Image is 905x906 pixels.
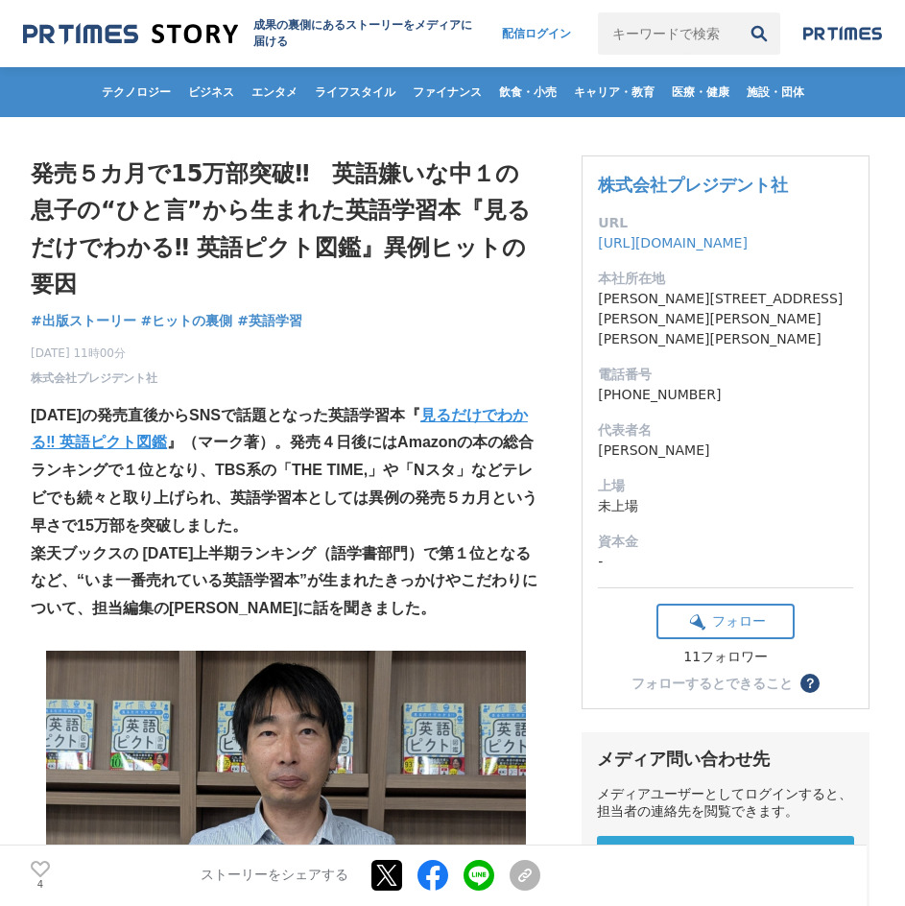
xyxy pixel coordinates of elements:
dt: 資本金 [598,532,853,552]
span: キャリア・教育 [566,84,662,100]
a: 医療・健康 [664,67,737,117]
p: ストーリーをシェアする [201,868,348,885]
span: 飲食・小売 [491,84,564,100]
span: ビジネス [180,84,242,100]
dd: - [598,552,853,572]
a: 成果の裏側にあるストーリーをメディアに届ける 成果の裏側にあるストーリーをメディアに届ける [23,17,483,50]
div: 11フォロワー [656,649,795,666]
div: メディア問い合わせ先 [597,748,854,771]
h1: 発売５カ月で15万部突破‼ 英語嫌いな中１の息子の“ひと言”から生まれた英語学習本『見るだけでわかる‼ 英語ピクト図鑑』異例ヒットの要因 [31,155,540,303]
span: #ヒットの裏側 [141,312,233,329]
a: ライフスタイル [307,67,403,117]
a: 見るだけでわかる‼ 英語ピクト図鑑 [31,407,528,451]
a: #ヒットの裏側 [141,311,233,331]
a: 株式会社プレジデント社 [598,175,788,195]
strong: [DATE]の発売直後からSNSで話題となった英語学習本『 [31,407,420,423]
button: 検索 [738,12,780,55]
strong: 楽天ブックスの [DATE]上半期ランキング（語学書部門）で第１位となるなど、“いま一番売れている英語学習本”が生まれたきっかけやこだわりについて、担当編集の[PERSON_NAME]に話を聞き... [31,545,537,617]
p: 4 [31,880,50,890]
h2: 成果の裏側にあるストーリーをメディアに届ける [253,17,483,50]
span: ？ [803,677,817,690]
img: 成果の裏側にあるストーリーをメディアに届ける [23,21,238,47]
a: ファイナンス [405,67,489,117]
span: 医療・健康 [664,84,737,100]
dt: 代表者名 [598,420,853,441]
dd: [PERSON_NAME] [598,441,853,461]
a: ビジネス [180,67,242,117]
dt: 上場 [598,476,853,496]
a: #出版ストーリー [31,311,136,331]
span: ライフスタイル [307,84,403,100]
a: [URL][DOMAIN_NAME] [598,235,748,250]
span: #出版ストーリー [31,312,136,329]
dd: 未上場 [598,496,853,516]
dd: [PHONE_NUMBER] [598,385,853,405]
a: 株式会社プレジデント社 [31,370,157,387]
input: キーワードで検索 [598,12,738,55]
dd: [PERSON_NAME][STREET_ADDRESS][PERSON_NAME][PERSON_NAME][PERSON_NAME][PERSON_NAME] [598,289,853,349]
button: フォロー [656,604,795,639]
div: フォローするとできること [631,677,793,690]
dt: URL [598,213,853,233]
a: 施設・団体 [739,67,812,117]
strong: 』（マーク著）。発売４日後にはAmazonの本の総合ランキングで１位となり、TBS系の「THE TIME,」や「Nスタ」などテレビでも続々と取り上げられ、英語学習本としては異例の発売５カ月という... [31,434,537,533]
dt: 本社所在地 [598,269,853,289]
div: メディアユーザーとしてログインすると、担当者の連絡先を閲覧できます。 [597,786,854,821]
a: メディアユーザー 新規登録 無料 [597,836,854,896]
button: ？ [800,674,820,693]
a: 配信ログイン [483,12,590,55]
span: 施設・団体 [739,84,812,100]
span: ファイナンス [405,84,489,100]
dt: 電話番号 [598,365,853,385]
span: エンタメ [244,84,305,100]
span: #英語学習 [237,312,302,329]
a: #英語学習 [237,311,302,331]
a: テクノロジー [94,67,179,117]
a: キャリア・教育 [566,67,662,117]
a: 飲食・小売 [491,67,564,117]
span: テクノロジー [94,84,179,100]
span: [DATE] 11時00分 [31,345,157,362]
a: エンタメ [244,67,305,117]
img: prtimes [803,26,882,41]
